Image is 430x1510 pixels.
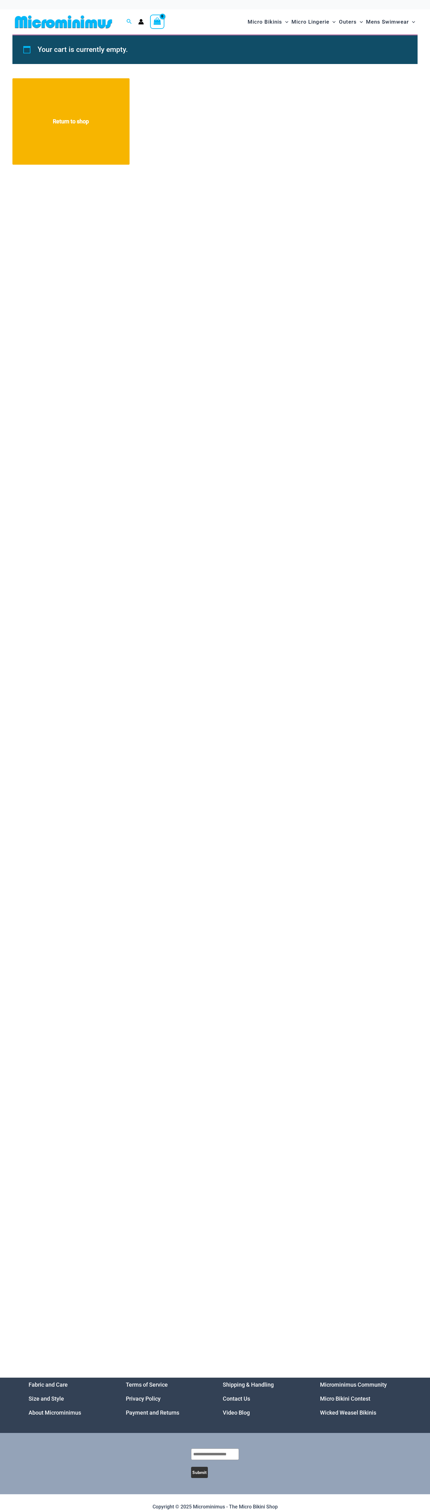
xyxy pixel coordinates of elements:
a: Wicked Weasel Bikinis [320,1409,376,1416]
a: Micro LingerieMenu ToggleMenu Toggle [290,12,337,31]
span: Menu Toggle [282,14,288,30]
img: MM SHOP LOGO FLAT [12,15,115,29]
a: View Shopping Cart, empty [150,15,164,29]
a: Payment and Returns [126,1409,179,1416]
a: Account icon link [138,19,144,25]
a: Fabric and Care [29,1381,68,1388]
span: Menu Toggle [357,14,363,30]
span: Micro Bikinis [248,14,282,30]
a: Privacy Policy [126,1395,161,1402]
a: Terms of Service [126,1381,168,1388]
span: Micro Lingerie [291,14,329,30]
a: Contact Us [223,1395,250,1402]
a: Search icon link [126,18,132,26]
span: Mens Swimwear [366,14,409,30]
a: Shipping & Handling [223,1381,274,1388]
a: OutersMenu ToggleMenu Toggle [337,12,364,31]
a: Mens SwimwearMenu ToggleMenu Toggle [364,12,417,31]
a: Microminimus Community [320,1381,387,1388]
nav: Site Navigation [245,11,418,32]
span: Outers [339,14,357,30]
a: Video Blog [223,1409,250,1416]
button: Submit [191,1467,208,1478]
nav: Menu [29,1378,110,1420]
nav: Menu [320,1378,402,1420]
a: Size and Style [29,1395,64,1402]
span: Menu Toggle [409,14,415,30]
aside: Footer Widget 3 [223,1378,304,1420]
nav: Menu [223,1378,304,1420]
aside: Footer Widget 1 [29,1378,110,1420]
a: Micro BikinisMenu ToggleMenu Toggle [246,12,290,31]
nav: Menu [126,1378,208,1420]
aside: Footer Widget 4 [320,1378,402,1420]
span: Menu Toggle [329,14,336,30]
a: About Microminimus [29,1409,81,1416]
aside: Footer Widget 2 [126,1378,208,1420]
a: Micro Bikini Contest [320,1395,370,1402]
a: Return to shop [12,78,130,165]
div: Your cart is currently empty. [12,34,418,64]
